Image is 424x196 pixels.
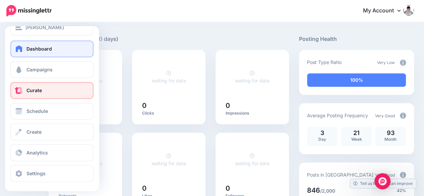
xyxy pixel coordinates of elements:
[235,153,269,166] a: waiting for data
[26,87,42,93] span: Curate
[400,172,406,178] img: info-circle-grey.png
[318,137,326,142] span: Day
[10,103,94,120] a: Schedule
[15,24,22,30] img: menu.png
[307,186,320,194] span: 846
[400,60,406,66] img: info-circle-grey.png
[377,60,395,65] span: Very Low
[375,173,395,178] span: Very Good
[10,124,94,140] a: Create
[307,58,342,66] p: Post Type Ratio
[142,102,195,109] h5: 0
[235,70,269,83] a: waiting for data
[10,165,94,182] a: Settings
[375,113,395,118] span: Very Good
[307,112,368,119] p: Average Posting Frequency
[307,171,373,179] p: Posts in [GEOGRAPHIC_DATA]
[307,73,406,87] div: 100% of your posts in the last 30 days have been from Drip Campaigns
[378,130,403,136] p: 93
[299,35,414,43] h5: Posting Health
[152,70,186,83] a: waiting for data
[26,108,48,114] span: Schedule
[10,82,94,99] a: Curate
[26,67,53,72] span: Campaigns
[310,130,335,136] p: 3
[397,187,406,194] span: 42%
[320,188,335,194] span: /2,000
[400,113,406,119] img: info-circle-grey.png
[351,137,362,142] span: Week
[26,46,52,52] span: Dashboard
[10,19,94,36] button: [PERSON_NAME]
[26,129,42,135] span: Create
[6,5,52,16] img: Missinglettr
[142,111,195,116] p: Clicks
[226,111,279,116] p: Impressions
[25,23,64,31] span: [PERSON_NAME]
[152,153,186,166] a: waiting for data
[26,171,46,176] span: Settings
[384,137,397,142] span: Month
[59,185,112,192] h5: 0
[26,150,48,155] span: Analytics
[374,173,390,189] div: Open Intercom Messenger
[350,179,416,188] a: Tell us how we can improve
[344,130,368,136] p: 21
[10,41,94,57] a: Dashboard
[226,185,279,192] h5: 0
[10,61,94,78] a: Campaigns
[226,102,279,109] h5: 0
[142,185,195,192] h5: 0
[356,3,414,19] a: My Account
[10,144,94,161] a: Analytics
